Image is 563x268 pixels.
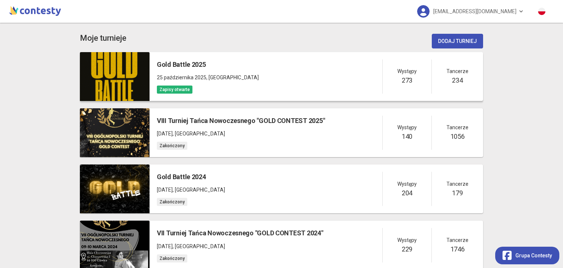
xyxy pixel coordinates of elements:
span: Tancerze [446,180,468,188]
span: [EMAIL_ADDRESS][DOMAIN_NAME] [433,4,516,19]
span: Zakończony [157,142,187,150]
span: Grupa Contesty [515,251,552,260]
span: Zakończony [157,254,187,262]
span: Tancerze [446,123,468,131]
span: 25 października 2025 [157,75,206,80]
h5: 179 [452,188,463,198]
h5: 1746 [450,244,465,254]
h5: Gold Battle 2024 [157,172,225,182]
h5: 229 [402,244,412,254]
h5: 204 [402,188,412,198]
span: , [GEOGRAPHIC_DATA] [173,187,225,193]
span: Tancerze [446,67,468,75]
h5: VIII Turniej Tańca Nowoczesnego "GOLD CONTEST 2025" [157,116,325,126]
span: Tancerze [446,236,468,244]
span: , [GEOGRAPHIC_DATA] [206,75,259,80]
span: [DATE] [157,243,173,249]
span: [DATE] [157,187,173,193]
app-title: competition-list.title [80,32,126,45]
h5: 140 [402,131,412,142]
h5: 273 [402,75,412,86]
span: Występy [397,123,417,131]
h5: 1056 [450,131,465,142]
h3: Moje turnieje [80,32,126,45]
span: Zakończony [157,198,187,206]
span: [DATE] [157,131,173,137]
h5: 234 [452,75,463,86]
h5: VII Turniej Tańca Nowoczesnego "GOLD CONTEST 2024" [157,228,323,238]
span: , [GEOGRAPHIC_DATA] [173,131,225,137]
span: Występy [397,236,417,244]
span: Występy [397,67,417,75]
span: , [GEOGRAPHIC_DATA] [173,243,225,249]
h5: Gold Battle 2025 [157,59,259,70]
span: Zapisy otwarte [157,86,192,94]
button: Dodaj turniej [432,34,483,48]
span: Występy [397,180,417,188]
